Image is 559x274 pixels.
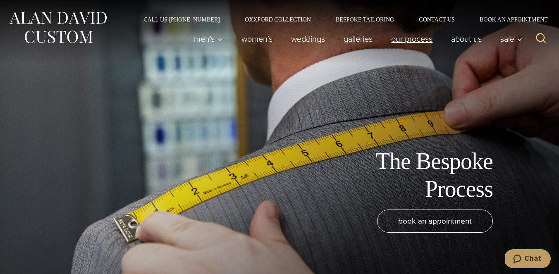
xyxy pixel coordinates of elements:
nav: Secondary Navigation [131,17,551,22]
a: Oxxford Collection [232,17,323,22]
a: About Us [442,31,491,47]
a: weddings [282,31,334,47]
span: book an appointment [398,215,472,227]
a: Our Process [382,31,442,47]
nav: Primary Navigation [185,31,527,47]
h1: The Bespoke Process [307,148,493,203]
a: book an appointment [377,210,493,233]
iframe: Opens a widget where you can chat to one of our agents [505,249,551,270]
button: Men’s sub menu toggle [185,31,232,47]
button: View Search Form [531,29,551,49]
a: Galleries [334,31,382,47]
a: Contact Us [406,17,467,22]
a: Women’s [232,31,282,47]
a: Bespoke Tailoring [323,17,406,22]
a: Book an Appointment [467,17,551,22]
a: Call Us [PHONE_NUMBER] [131,17,232,22]
button: Sale sub menu toggle [491,31,527,47]
img: Alan David Custom [8,9,107,46]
